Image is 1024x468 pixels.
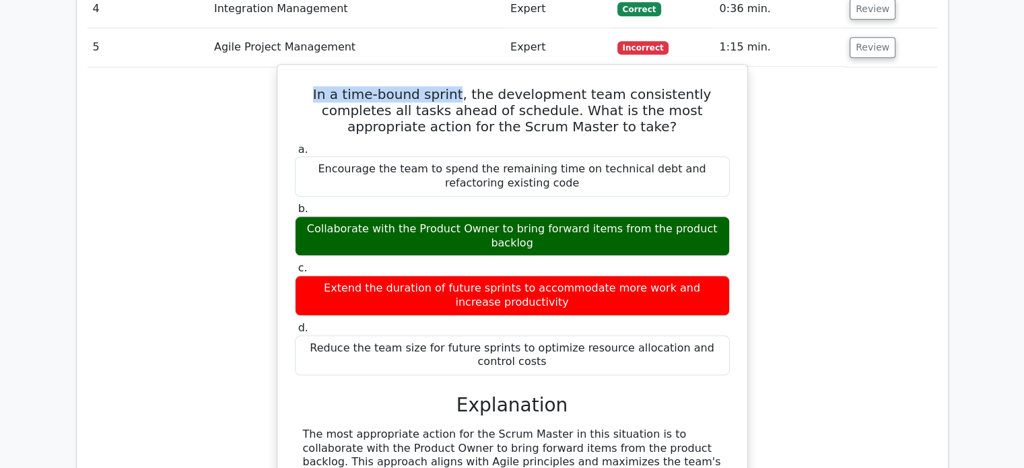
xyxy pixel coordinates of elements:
td: 5 [88,28,209,67]
span: c. [298,261,308,274]
td: Expert [505,28,612,67]
div: Collaborate with the Product Owner to bring forward items from the product backlog [295,216,730,257]
h5: In a time-bound sprint, the development team consistently completes all tasks ahead of schedule. ... [294,86,731,135]
span: b. [298,202,308,215]
h3: Explanation [303,394,722,417]
div: Encourage the team to spend the remaining time on technical debt and refactoring existing code [295,156,730,197]
span: Correct [617,2,661,15]
span: d. [298,321,308,334]
td: 1:15 min. [714,28,844,67]
span: a. [298,143,308,156]
td: Agile Project Management [209,28,505,67]
button: Review [850,37,895,58]
span: Incorrect [617,41,669,55]
div: Reduce the team size for future sprints to optimize resource allocation and control costs [295,335,730,376]
div: Extend the duration of future sprints to accommodate more work and increase productivity [295,275,730,316]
